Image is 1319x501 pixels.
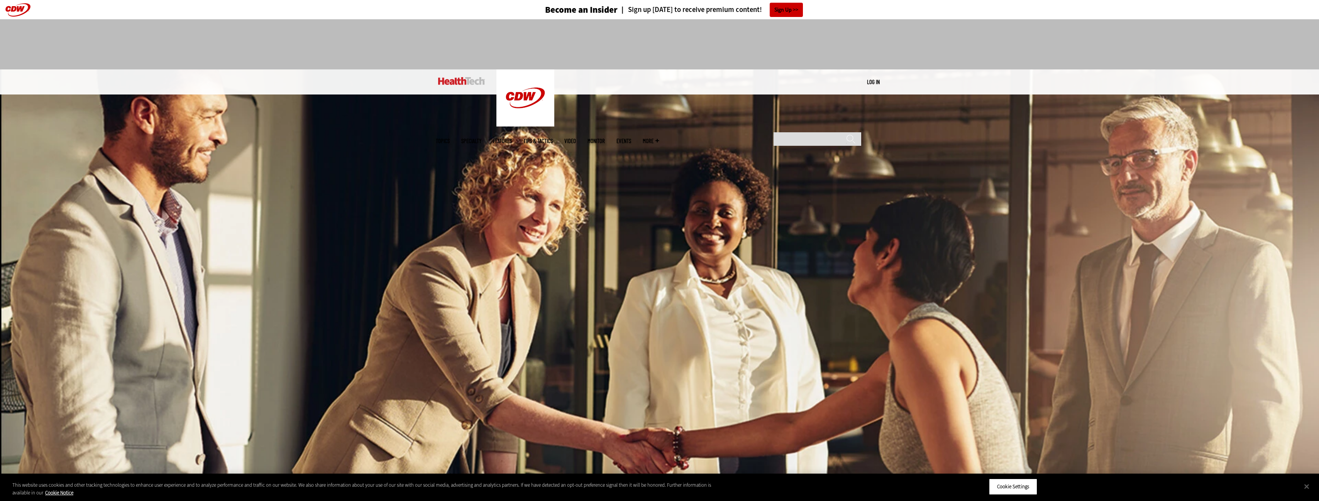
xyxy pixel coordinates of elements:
[12,481,725,496] div: This website uses cookies and other tracking technologies to enhance user experience and to analy...
[461,138,481,144] span: Specialty
[867,78,880,86] div: User menu
[496,120,554,128] a: CDW
[493,138,512,144] a: Features
[588,138,605,144] a: MonITor
[438,77,485,85] img: Home
[616,138,631,144] a: Events
[545,5,618,14] h3: Become an Insider
[867,78,880,85] a: Log in
[519,27,800,62] iframe: advertisement
[643,138,659,144] span: More
[436,138,450,144] span: Topics
[989,479,1037,495] button: Cookie Settings
[770,3,803,17] a: Sign Up
[523,138,553,144] a: Tips & Tactics
[516,5,618,14] a: Become an Insider
[564,138,576,144] a: Video
[1298,478,1315,495] button: Close
[496,69,554,127] img: Home
[618,6,762,13] a: Sign up [DATE] to receive premium content!
[45,489,73,496] a: More information about your privacy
